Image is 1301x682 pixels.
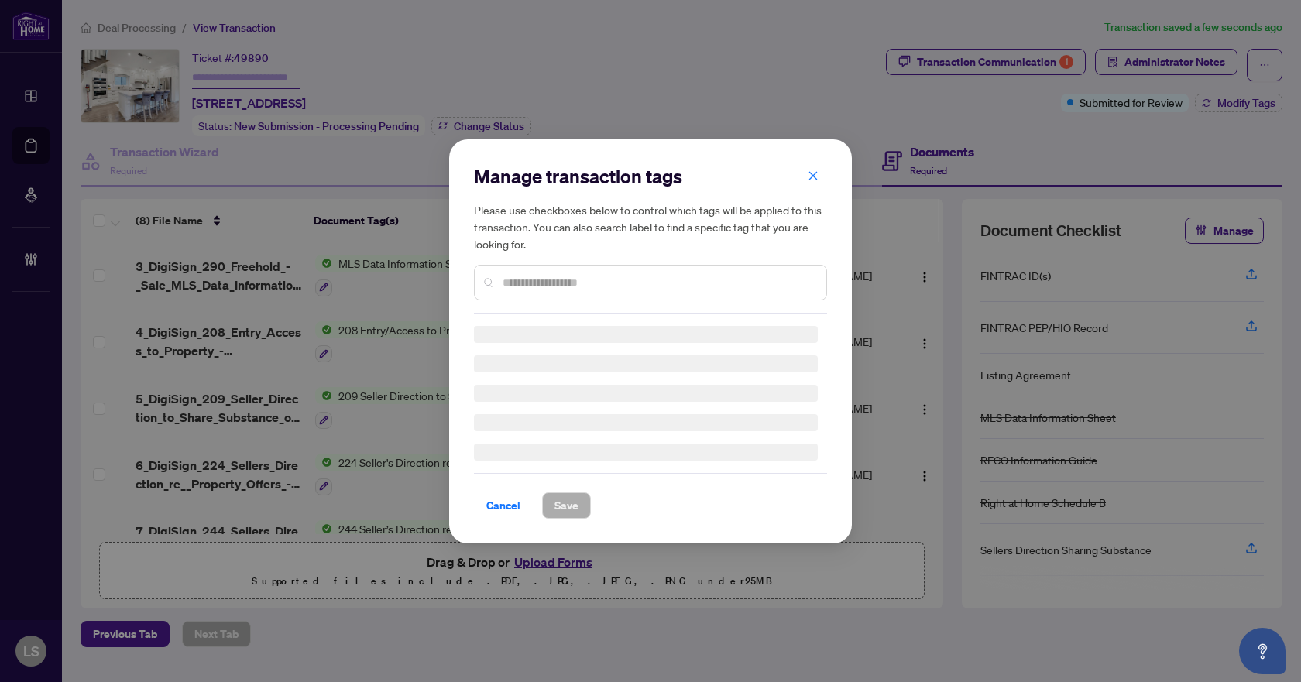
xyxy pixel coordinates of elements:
[1239,628,1286,674] button: Open asap
[808,170,819,180] span: close
[474,164,827,189] h2: Manage transaction tags
[542,492,591,519] button: Save
[474,201,827,252] h5: Please use checkboxes below to control which tags will be applied to this transaction. You can al...
[486,493,520,518] span: Cancel
[474,492,533,519] button: Cancel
